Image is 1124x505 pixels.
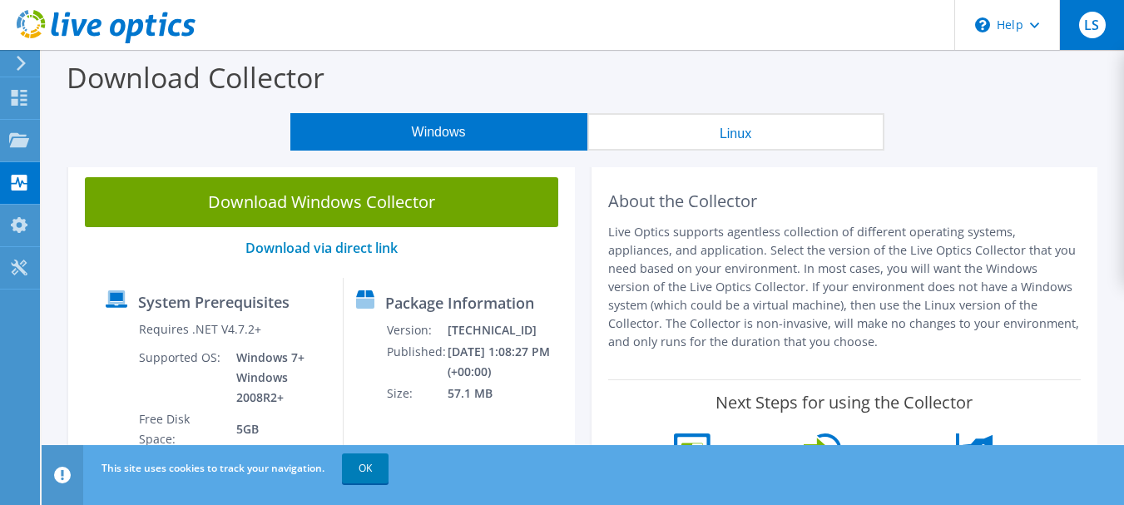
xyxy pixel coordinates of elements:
a: Download Windows Collector [85,177,558,227]
label: System Prerequisites [138,294,290,310]
label: Download Collector [67,58,324,97]
td: Version: [386,319,447,341]
button: Windows [290,113,587,151]
svg: \n [975,17,990,32]
td: Size: [386,383,447,404]
label: Package Information [385,295,534,311]
h2: About the Collector [608,191,1082,211]
label: Requires .NET V4.7.2+ [139,321,261,338]
p: Live Optics supports agentless collection of different operating systems, appliances, and applica... [608,223,1082,351]
button: Linux [587,113,884,151]
td: 57.1 MB [447,383,567,404]
td: Supported OS: [138,347,225,408]
a: OK [342,453,389,483]
td: Published: [386,341,447,383]
span: LS [1079,12,1106,38]
td: [TECHNICAL_ID] [447,319,567,341]
label: Next Steps for using the Collector [715,393,973,413]
a: Download via direct link [245,239,398,257]
td: Free Disk Space: [138,408,225,450]
td: 5GB [224,408,329,450]
td: Windows 7+ Windows 2008R2+ [224,347,329,408]
span: This site uses cookies to track your navigation. [102,461,324,475]
td: [DATE] 1:08:27 PM (+00:00) [447,341,567,383]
